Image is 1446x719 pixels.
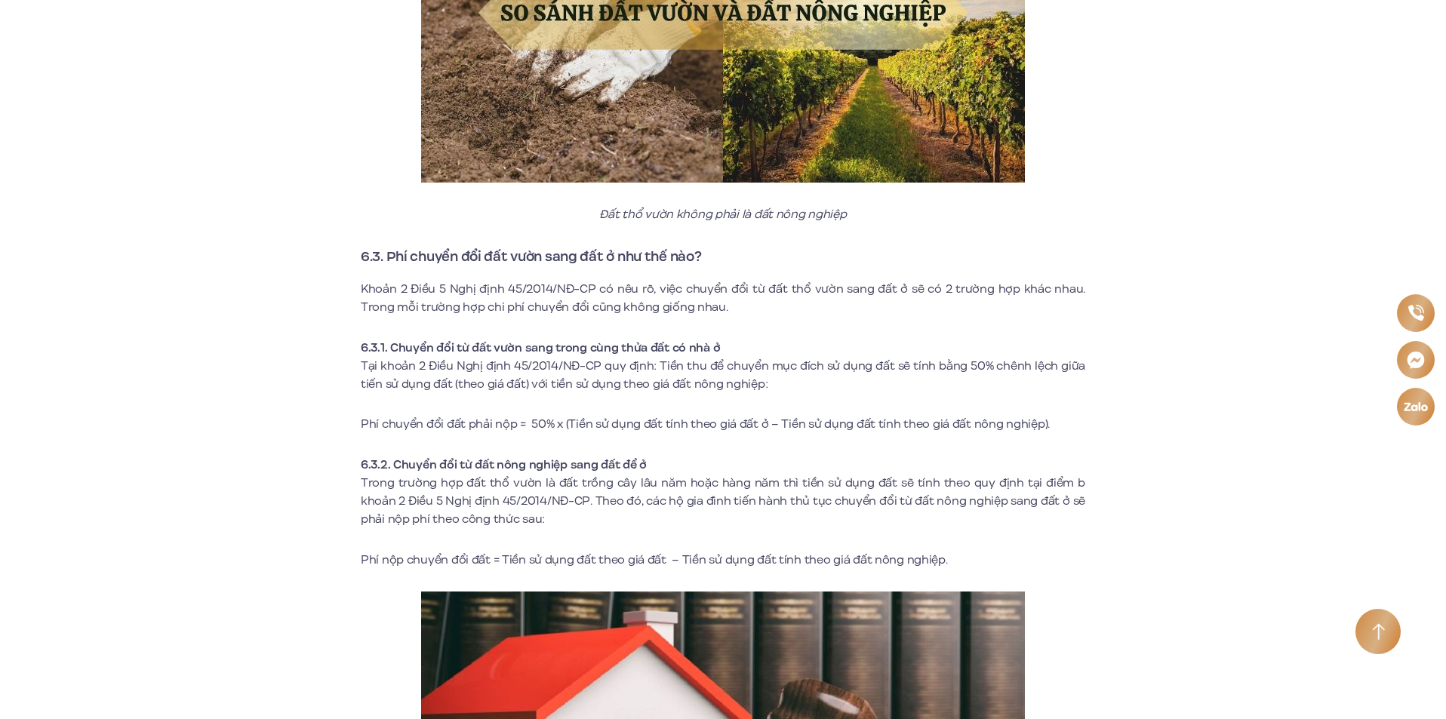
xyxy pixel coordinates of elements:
img: Phone icon [1408,305,1423,321]
p: Tại khoản 2 Điều Nghị định 45/2014/NĐ-CP quy định: Tiền thu để chuyển mục đích sử dụng đất sẽ tín... [361,357,1085,393]
img: Messenger icon [1407,350,1425,368]
p: Trong trường hợp đất thổ vườn là đất trồng cây lâu năm hoặc hàng năm thì tiền sử dụng đất sẽ tính... [361,474,1085,528]
strong: 6.3. Phí chuyển đổi đất vườn sang đất ở như thế nào? [361,247,701,266]
strong: 6.3.1. Chuyển đổi từ đất vườn sang trong cùng thửa đất có nhà ở [361,340,720,356]
p: Phí chuyển đổi đất phải nộp = 50% x (Tiền sử dụng đất tính theo giá đất ở – Tiền sử dụng đất tính... [361,415,1085,433]
em: Đất thổ vườn không phải là đất nông nghiệp [599,206,846,223]
img: Zalo icon [1403,401,1428,410]
p: Phí nộp chuyển đổi đất = Tiền sử dụng đất theo giá đất – Tiền sử dụng đất tính theo giá đất nông ... [361,551,1085,569]
strong: 6.3.2. Chuyển đổi từ đất nông nghiệp sang đất để ở [361,456,647,473]
img: Arrow icon [1372,623,1385,641]
p: Khoản 2 Điều 5 Nghị định 45/2014/NĐ-CP có nêu rõ, việc chuyển đổi từ đất thổ vườn sang đất ở sẽ c... [361,280,1085,316]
